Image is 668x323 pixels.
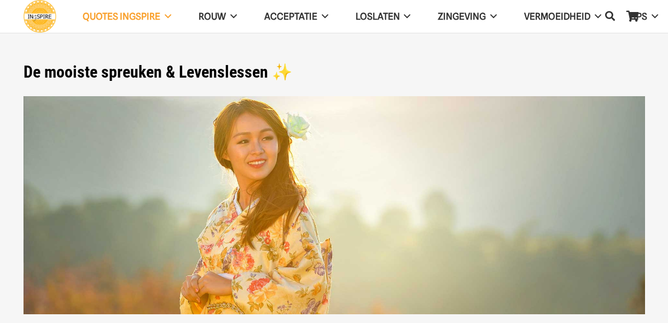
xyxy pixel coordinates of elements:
a: Zoeken [599,3,621,30]
a: VERMOEIDHEID [510,3,615,31]
span: QUOTES INGSPIRE [83,11,160,22]
span: Acceptatie [264,11,317,22]
img: De mooiste wijsheden, spreuken en citaten over het Leven van Inge Ingspire.nl [24,96,645,314]
a: QUOTES INGSPIRE [69,3,185,31]
a: Loslaten [342,3,425,31]
a: ROUW [185,3,251,31]
span: VERMOEIDHEID [524,11,590,22]
span: ROUW [199,11,226,22]
h1: De mooiste spreuken & Levenslessen ✨ [24,62,645,82]
span: Zingeving [438,11,486,22]
span: Loslaten [356,11,400,22]
span: TIPS [629,11,647,22]
a: Zingeving [424,3,510,31]
a: Acceptatie [251,3,342,31]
